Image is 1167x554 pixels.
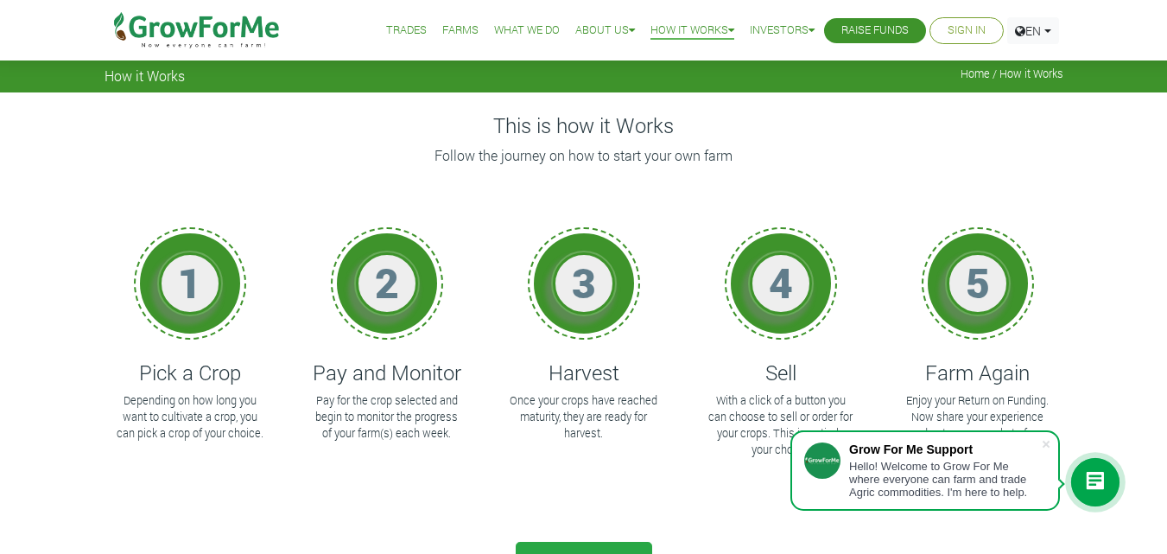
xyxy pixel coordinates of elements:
[116,392,264,443] p: Depending on how long you want to cultivate a crop, you can pick a crop of your choice.
[849,460,1041,499] div: Hello! Welcome to Grow For Me where everyone can farm and trade Agric commodities. I'm here to help.
[707,392,855,459] p: With a click of a button you can choose to sell or order for your crops. This is entirely your ch...
[105,113,1063,138] h4: This is how it Works
[105,67,185,84] span: How it Works
[313,392,461,443] p: Pay for the crop selected and begin to monitor the progress of your farm(s) each week.
[107,145,1061,166] p: Follow the journey on how to start your own farm
[507,360,661,385] h4: Harvest
[386,22,427,40] a: Trades
[310,360,464,385] h4: Pay and Monitor
[841,22,909,40] a: Raise Funds
[904,392,1052,459] p: Enjoy your Return on Funding. Now share your experience and get more people to farm again.
[704,360,858,385] h4: Sell
[750,22,815,40] a: Investors
[510,392,658,443] p: Once your crops have reached maturity, they are ready for harvest.
[901,360,1055,385] h4: Farm Again
[494,22,560,40] a: What We Do
[164,258,216,308] h1: 1
[948,22,986,40] a: Sign In
[952,258,1004,308] h1: 5
[755,258,807,308] h1: 4
[575,22,635,40] a: About Us
[361,258,413,308] h1: 2
[113,360,267,385] h4: Pick a Crop
[1007,17,1059,44] a: EN
[650,22,734,40] a: How it Works
[558,258,610,308] h1: 3
[961,67,1063,80] span: Home / How it Works
[849,443,1041,456] div: Grow For Me Support
[442,22,479,40] a: Farms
